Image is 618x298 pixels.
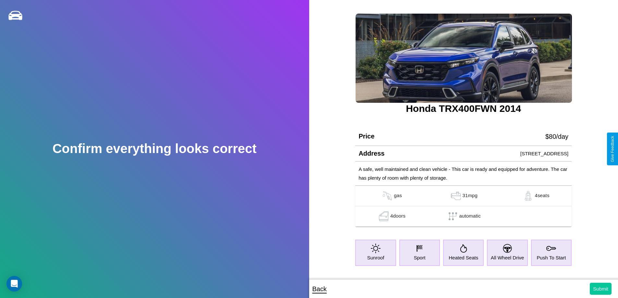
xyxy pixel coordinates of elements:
p: 4 doors [390,211,406,221]
img: gas [449,191,462,201]
img: gas [522,191,535,201]
p: Push To Start [537,253,566,262]
img: gas [381,191,394,201]
p: [STREET_ADDRESS] [520,149,568,158]
p: All Wheel Drive [491,253,524,262]
p: $ 80 /day [545,131,568,142]
div: Give Feedback [610,136,615,162]
h4: Address [358,150,384,157]
p: 4 seats [535,191,549,201]
h3: Honda TRX400FWN 2014 [355,103,572,114]
p: automatic [459,211,481,221]
div: Open Intercom Messenger [6,276,22,292]
button: Submit [590,283,612,295]
p: Back [312,283,327,295]
img: gas [377,211,390,221]
p: Sport [414,253,425,262]
table: simple table [355,186,572,227]
p: 31 mpg [462,191,478,201]
h4: Price [358,133,374,140]
p: gas [394,191,402,201]
p: Sunroof [367,253,384,262]
p: Heated Seats [449,253,478,262]
p: A safe, well maintained and clean vehicle - This car is ready and equipped for adventure. The car... [358,165,568,182]
h2: Confirm everything looks correct [53,141,257,156]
